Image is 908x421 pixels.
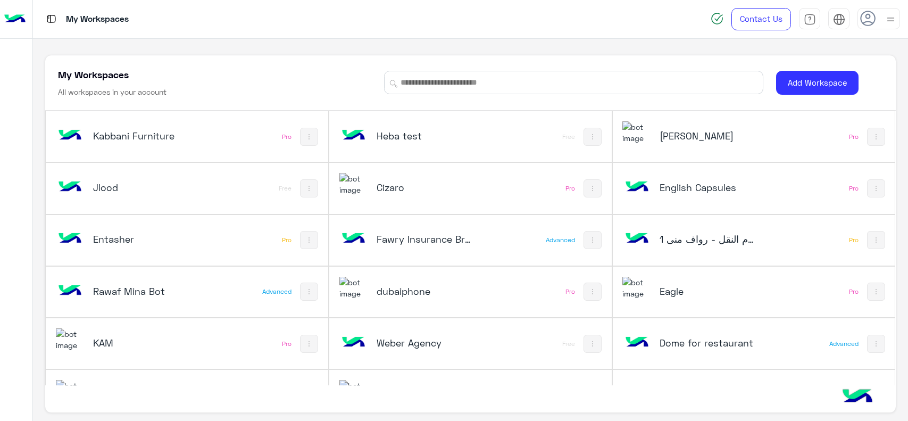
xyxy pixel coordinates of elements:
div: Advanced [829,340,859,348]
img: bot image [339,328,368,357]
h5: Entasher [93,233,188,245]
div: Advanced [262,287,291,296]
img: 919860931428189 [339,173,368,196]
h5: dubaiphone [377,285,471,298]
h5: My Workspaces [58,68,129,81]
img: 713415422032625 [622,277,651,300]
h5: Weber Agency [377,336,471,349]
img: bot image [622,380,651,409]
h5: Rawaf Mina Bot [93,285,188,298]
h5: نظام النقل - رواف منى 1 [660,233,754,245]
img: hulul-logo.png [839,378,876,416]
div: Advanced [546,236,575,244]
div: Pro [849,133,859,141]
img: 1403182699927242 [339,277,368,300]
div: Pro [849,287,859,296]
img: bot image [622,173,651,202]
h5: English Capsules [660,181,754,194]
h5: Jlood [93,181,188,194]
img: 228235970373281 [56,328,85,351]
h5: Ahmed El Sallab [660,129,754,142]
div: Free [562,340,575,348]
img: bot image [339,121,368,150]
div: Pro [282,340,291,348]
h5: Heba test [377,129,471,142]
h5: Cizaro [377,181,471,194]
img: bot image [56,121,85,150]
img: spinner [711,12,723,25]
div: Pro [849,236,859,244]
img: bot image [339,225,368,253]
img: bot image [56,225,85,253]
img: tab [804,13,816,26]
img: bot image [622,328,651,357]
a: tab [799,8,820,30]
div: Pro [282,236,291,244]
img: tab [45,12,58,26]
button: Add Workspace [776,71,859,95]
img: 322208621163248 [622,121,651,144]
img: 630227726849311 [339,380,368,403]
p: My Workspaces [66,12,129,27]
div: Pro [565,287,575,296]
img: profile [884,13,897,26]
div: Free [562,133,575,141]
div: Pro [565,184,575,193]
img: 146205905242462 [56,173,85,202]
img: 137472623329108 [622,225,651,253]
h5: Kabbani Furniture [93,129,188,142]
img: 114004088273201 [56,380,85,403]
h5: Eagle [660,285,754,298]
div: Free [279,184,291,193]
img: Logo [4,8,26,30]
h5: KAM [93,336,188,349]
img: tab [833,13,845,26]
div: Pro [282,133,291,141]
div: Pro [849,184,859,193]
h6: All workspaces in your account [58,87,166,97]
h5: Fawry Insurance Brokerage`s [377,233,471,245]
a: Contact Us [731,8,791,30]
img: bot image [56,277,85,306]
h5: Dome for restaurant [660,336,754,349]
